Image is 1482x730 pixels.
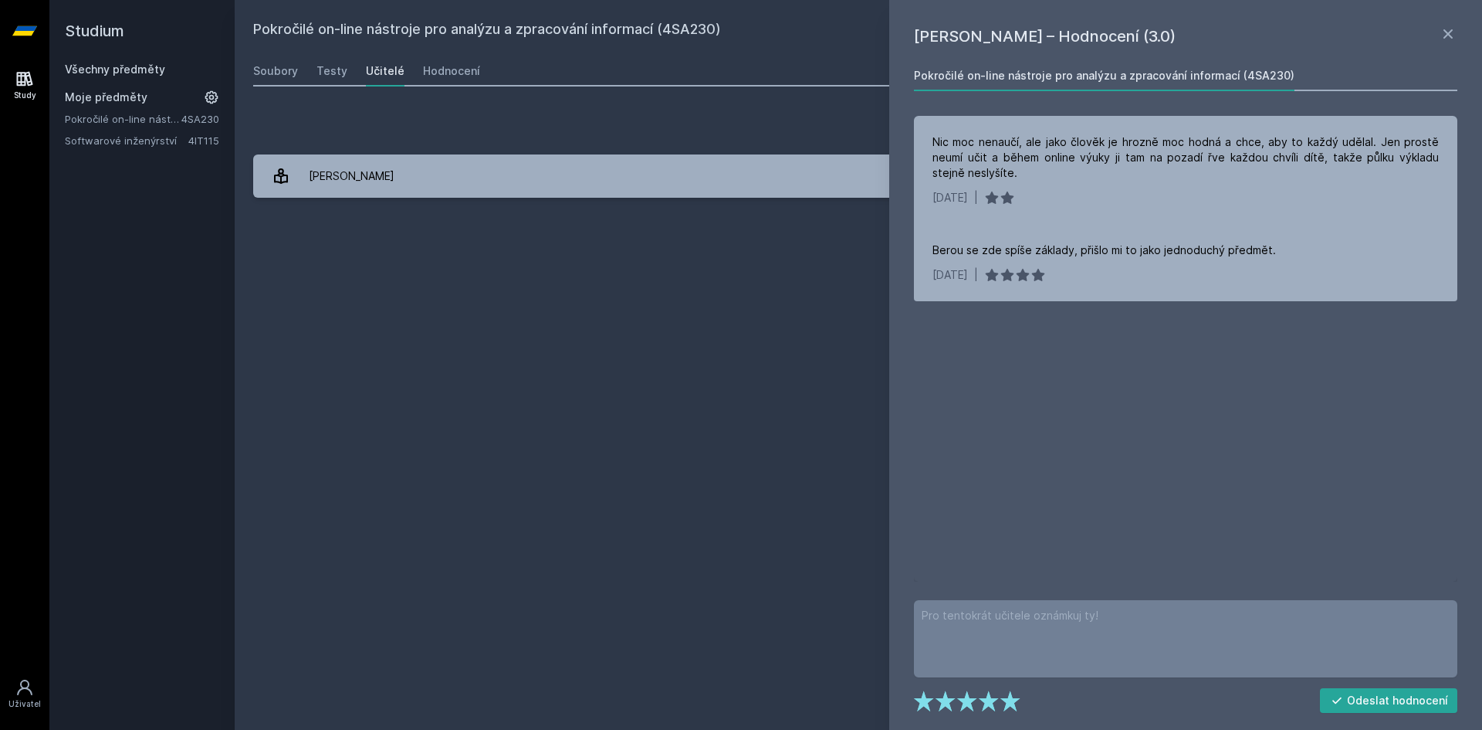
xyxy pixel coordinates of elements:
[253,56,298,87] a: Soubory
[932,190,968,205] div: [DATE]
[65,63,165,76] a: Všechny předměty
[253,19,1286,43] h2: Pokročilé on-line nástroje pro analýzu a zpracování informací (4SA230)
[974,190,978,205] div: |
[423,63,480,79] div: Hodnocení
[253,154,1463,198] a: [PERSON_NAME] 2 hodnocení 3.0
[181,113,219,125] a: 4SA230
[3,62,46,109] a: Study
[65,133,188,148] a: Softwarové inženýrství
[423,56,480,87] a: Hodnocení
[316,63,347,79] div: Testy
[65,90,147,105] span: Moje předměty
[366,63,404,79] div: Učitelé
[8,698,41,710] div: Uživatel
[65,111,181,127] a: Pokročilé on-line nástroje pro analýzu a zpracování informací
[253,63,298,79] div: Soubory
[188,134,219,147] a: 4IT115
[309,161,394,192] div: [PERSON_NAME]
[14,90,36,101] div: Study
[3,671,46,718] a: Uživatel
[316,56,347,87] a: Testy
[366,56,404,87] a: Učitelé
[932,134,1439,181] div: Nic moc nenaučí, ale jako člověk je hrozně moc hodná a chce, aby to každý udělal. Jen prostě neum...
